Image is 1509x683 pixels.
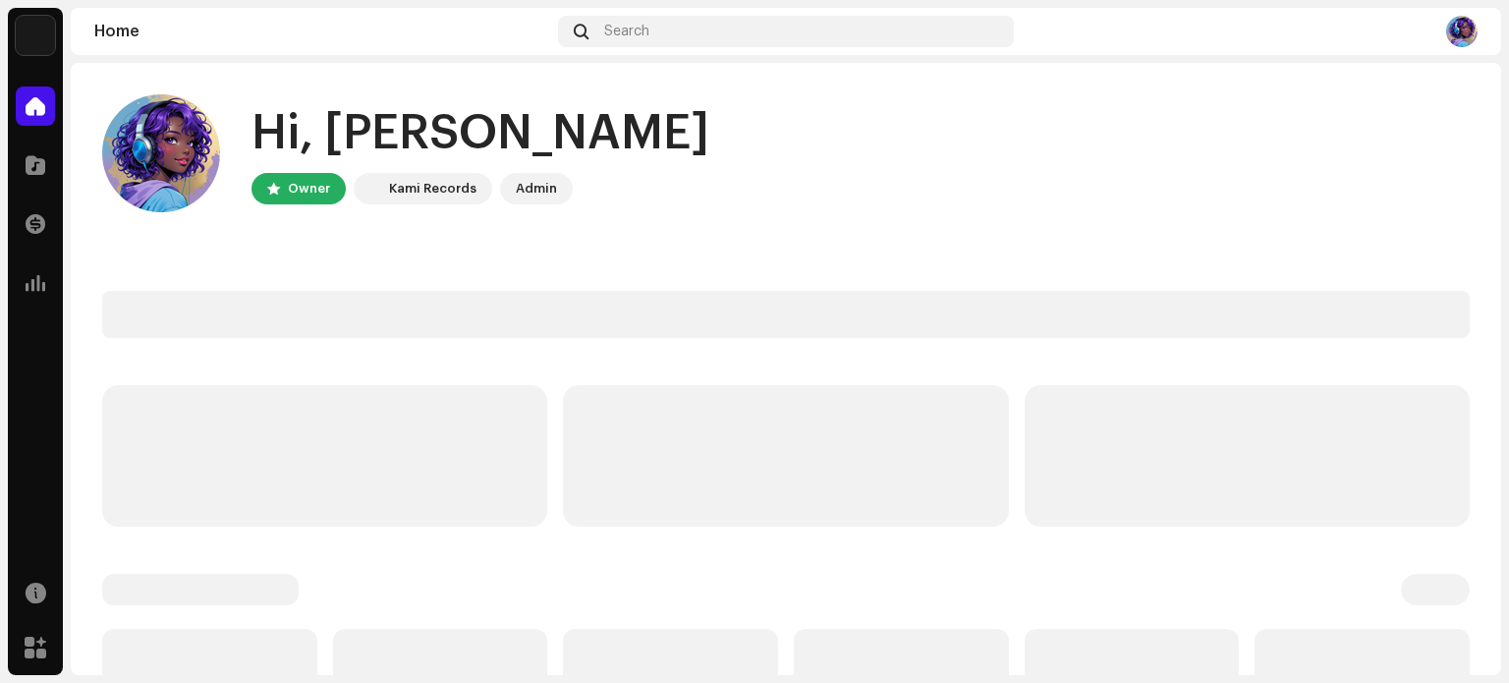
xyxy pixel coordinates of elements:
[102,94,220,212] img: ad478e8b-37e6-4bae-84ac-4c80baf9587e
[16,16,55,55] img: 33004b37-325d-4a8b-b51f-c12e9b964943
[1446,16,1478,47] img: ad478e8b-37e6-4bae-84ac-4c80baf9587e
[516,177,557,200] div: Admin
[604,24,649,39] span: Search
[358,177,381,200] img: 33004b37-325d-4a8b-b51f-c12e9b964943
[389,177,476,200] div: Kami Records
[288,177,330,200] div: Owner
[94,24,550,39] div: Home
[251,102,709,165] div: Hi, [PERSON_NAME]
